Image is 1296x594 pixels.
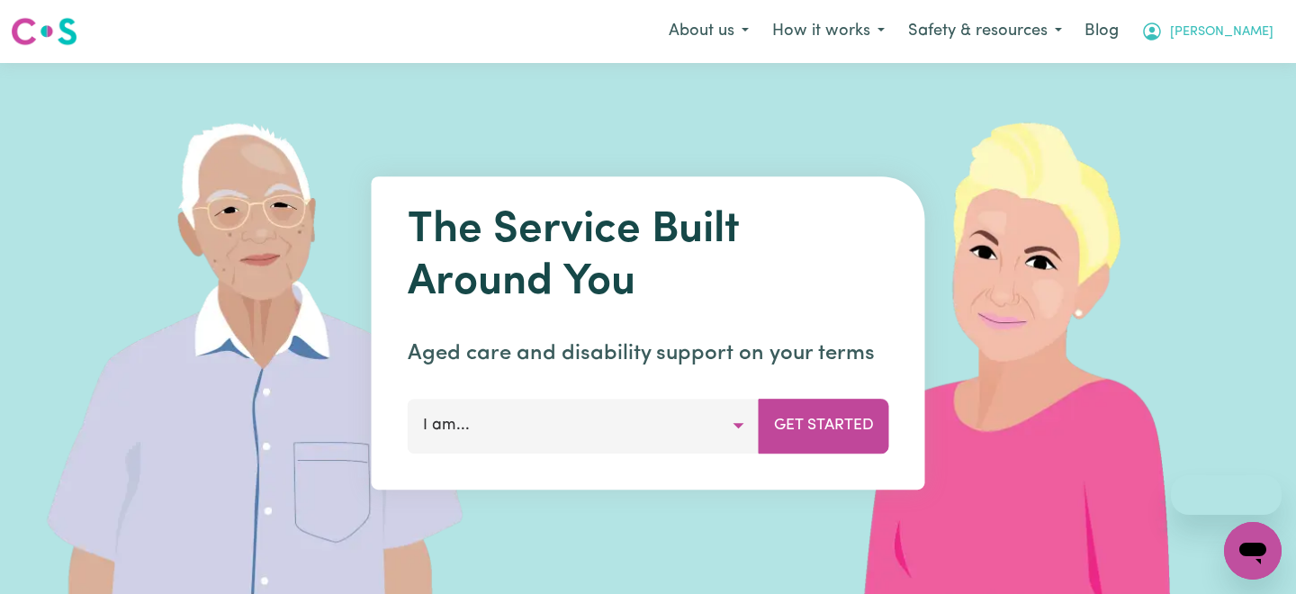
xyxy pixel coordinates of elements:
button: I am... [408,399,760,453]
a: Careseekers logo [11,11,77,52]
p: Aged care and disability support on your terms [408,337,889,370]
iframe: Message from company [1171,475,1282,515]
iframe: Button to launch messaging window [1224,522,1282,580]
a: Blog [1074,12,1129,51]
button: About us [657,13,760,50]
button: How it works [760,13,896,50]
button: Get Started [759,399,889,453]
img: Careseekers logo [11,15,77,48]
button: Safety & resources [896,13,1074,50]
button: My Account [1129,13,1285,50]
h1: The Service Built Around You [408,205,889,309]
span: [PERSON_NAME] [1170,22,1273,42]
